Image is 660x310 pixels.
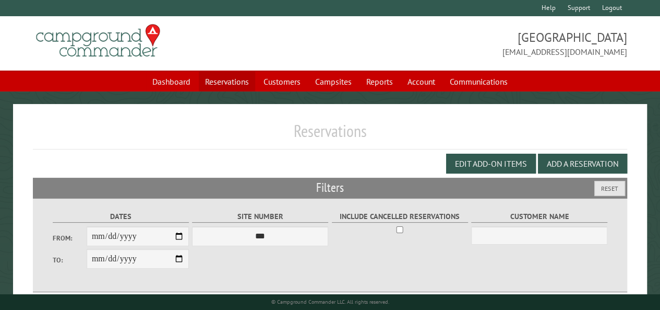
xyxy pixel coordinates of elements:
label: From: [53,233,87,243]
label: Customer Name [471,211,607,223]
span: [GEOGRAPHIC_DATA] [EMAIL_ADDRESS][DOMAIN_NAME] [330,29,627,58]
label: Dates [53,211,189,223]
a: Account [401,72,441,91]
label: Site Number [192,211,328,223]
label: Include Cancelled Reservations [332,211,468,223]
a: Communications [443,72,514,91]
a: Dashboard [146,72,197,91]
a: Customers [257,72,307,91]
h1: Reservations [33,121,627,150]
h2: Filters [33,178,627,198]
a: Reservations [199,72,255,91]
button: Add a Reservation [538,154,627,174]
a: Campsites [309,72,358,91]
img: Campground Commander [33,20,163,61]
small: © Campground Commander LLC. All rights reserved. [271,298,389,305]
button: Edit Add-on Items [446,154,536,174]
label: To: [53,255,87,265]
a: Reports [360,72,399,91]
button: Reset [594,181,625,196]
